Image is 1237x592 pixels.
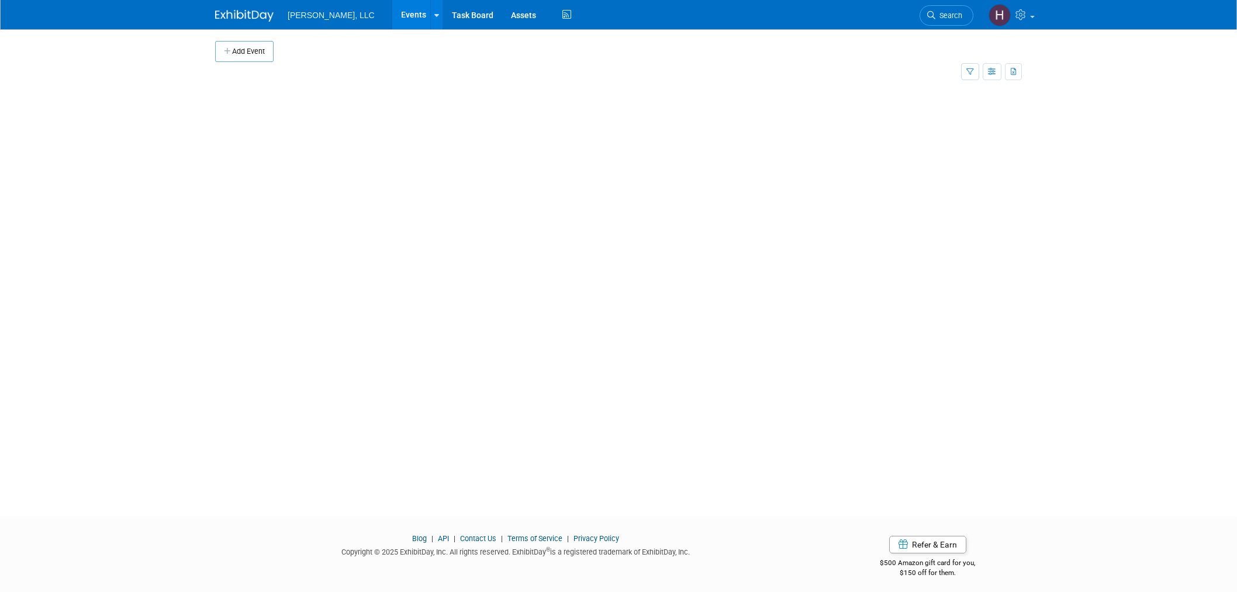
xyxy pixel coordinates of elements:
[546,546,550,553] sup: ®
[920,5,973,26] a: Search
[215,544,816,557] div: Copyright © 2025 ExhibitDay, Inc. All rights reserved. ExhibitDay is a registered trademark of Ex...
[412,534,427,543] a: Blog
[438,534,449,543] a: API
[834,568,1022,578] div: $150 off for them.
[507,534,562,543] a: Terms of Service
[288,11,375,20] span: [PERSON_NAME], LLC
[834,550,1022,577] div: $500 Amazon gift card for you,
[498,534,506,543] span: |
[460,534,496,543] a: Contact Us
[451,534,458,543] span: |
[935,11,962,20] span: Search
[564,534,572,543] span: |
[889,536,966,553] a: Refer & Earn
[429,534,436,543] span: |
[573,534,619,543] a: Privacy Policy
[215,10,274,22] img: ExhibitDay
[989,4,1011,26] img: Hannah Mulholland
[215,41,274,62] button: Add Event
